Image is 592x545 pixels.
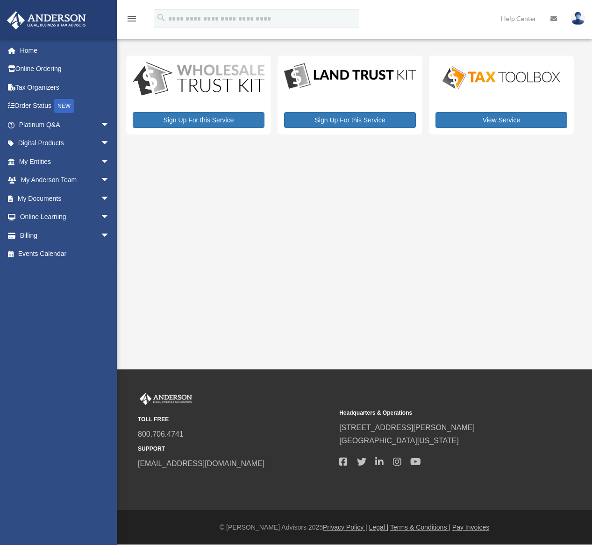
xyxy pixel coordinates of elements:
img: WS-Trust-Kit-lgo-1.jpg [133,62,264,97]
a: Sign Up For this Service [284,112,416,128]
span: arrow_drop_down [100,226,119,245]
img: LandTrust_lgo-1.jpg [284,62,416,91]
a: Platinum Q&Aarrow_drop_down [7,115,124,134]
a: Sign Up For this Service [133,112,264,128]
span: arrow_drop_down [100,189,119,208]
span: arrow_drop_down [100,134,119,153]
span: arrow_drop_down [100,208,119,227]
a: 800.706.4741 [138,430,184,438]
a: [STREET_ADDRESS][PERSON_NAME] [339,424,475,432]
span: arrow_drop_down [100,171,119,190]
a: Order StatusNEW [7,97,124,116]
a: Tax Organizers [7,78,124,97]
a: Privacy Policy | [323,524,367,531]
small: Headquarters & Operations [339,408,534,418]
a: Online Ordering [7,60,124,78]
a: Home [7,41,124,60]
span: arrow_drop_down [100,115,119,134]
i: search [156,13,166,23]
a: Events Calendar [7,245,124,263]
a: Online Learningarrow_drop_down [7,208,124,226]
a: Pay Invoices [452,524,489,531]
a: [GEOGRAPHIC_DATA][US_STATE] [339,437,459,445]
a: My Entitiesarrow_drop_down [7,152,124,171]
a: Digital Productsarrow_drop_down [7,134,119,153]
img: Anderson Advisors Platinum Portal [138,393,194,405]
div: NEW [54,99,74,113]
a: menu [126,16,137,24]
a: View Service [435,112,567,128]
a: Legal | [369,524,389,531]
img: User Pic [571,12,585,25]
a: [EMAIL_ADDRESS][DOMAIN_NAME] [138,460,264,467]
a: Terms & Conditions | [390,524,450,531]
a: My Documentsarrow_drop_down [7,189,124,208]
small: SUPPORT [138,444,333,454]
i: menu [126,13,137,24]
div: © [PERSON_NAME] Advisors 2025 [117,522,592,533]
small: TOLL FREE [138,415,333,425]
a: Billingarrow_drop_down [7,226,124,245]
a: My Anderson Teamarrow_drop_down [7,171,124,190]
img: Anderson Advisors Platinum Portal [4,11,89,29]
span: arrow_drop_down [100,152,119,171]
